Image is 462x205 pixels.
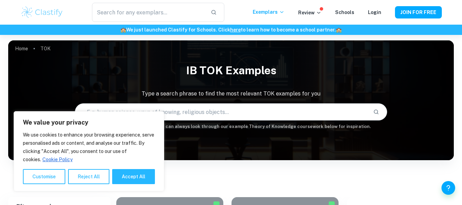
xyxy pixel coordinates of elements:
[23,169,65,184] button: Customise
[14,111,164,191] div: We value your privacy
[8,60,454,81] h1: IB TOK examples
[368,10,381,15] a: Login
[23,118,155,127] p: We value your privacy
[8,90,454,98] p: Type a search phrase to find the most relevant TOK examples for you
[92,3,205,22] input: Search for any exemplars...
[336,27,342,33] span: 🏫
[395,6,442,18] button: JOIN FOR FREE
[75,102,367,121] input: E.g. human science, ways of knowing, religious objects...
[30,168,432,181] h1: All TOK Examples
[1,26,461,34] h6: We just launched Clastify for Schools. Click to learn how to become a school partner.
[370,106,382,118] button: Search
[68,169,109,184] button: Reject All
[441,181,455,195] button: Help and Feedback
[230,27,241,33] a: here
[335,10,354,15] a: Schools
[42,156,73,163] a: Cookie Policy
[298,9,321,16] p: Review
[120,27,126,33] span: 🏫
[8,123,454,130] h6: Not sure what to search for? You can always look through our example Theory of Knowledge coursewo...
[112,169,155,184] button: Accept All
[40,45,51,52] p: TOK
[253,8,285,16] p: Exemplars
[15,44,28,53] a: Home
[23,131,155,164] p: We use cookies to enhance your browsing experience, serve personalised ads or content, and analys...
[21,5,64,19] img: Clastify logo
